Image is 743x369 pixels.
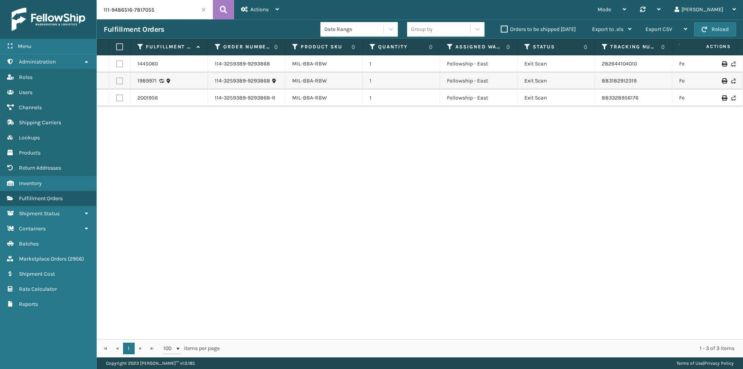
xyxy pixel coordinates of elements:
[731,95,736,101] i: Never Shipped
[363,55,440,72] td: 1
[694,22,736,36] button: Reload
[722,61,726,67] i: Print Label
[19,225,46,232] span: Containers
[104,25,164,34] h3: Fulfillment Orders
[163,345,175,352] span: 100
[19,149,41,156] span: Products
[250,6,269,13] span: Actions
[602,94,639,101] a: 883328956176
[19,180,42,187] span: Inventory
[19,301,38,307] span: Reports
[645,26,672,33] span: Export CSV
[146,43,193,50] label: Fulfillment Order Id
[517,55,595,72] td: Exit Scan
[731,78,736,84] i: Never Shipped
[123,343,135,354] a: 1
[19,104,42,111] span: Channels
[137,77,157,85] a: 1989971
[363,89,440,106] td: 1
[440,55,517,72] td: Fellowship - East
[215,77,270,85] a: 114-3259389-9293868
[19,134,40,141] span: Lookups
[18,43,31,50] span: Menu
[597,6,611,13] span: Mode
[292,77,327,84] a: MIL-BBA-RBW
[292,94,327,101] a: MIL-BBA-RBW
[19,210,60,217] span: Shipment Status
[215,94,276,102] a: 114-3259389-9293868-R
[19,195,63,202] span: Fulfillment Orders
[455,43,502,50] label: Assigned Warehouse
[722,95,726,101] i: Print Label
[19,240,39,247] span: Batches
[19,58,56,65] span: Administration
[378,43,425,50] label: Quantity
[19,286,57,292] span: Rate Calculator
[682,40,736,53] span: Actions
[517,89,595,106] td: Exit Scan
[676,357,734,369] div: |
[722,78,726,84] i: Print Label
[19,271,55,277] span: Shipment Cost
[106,357,195,369] p: Copyright 2023 [PERSON_NAME]™ v 1.0.185
[163,343,220,354] span: items per page
[215,60,270,68] a: 114-3259389-9293868
[223,43,270,50] label: Order Number
[440,72,517,89] td: Fellowship - East
[602,77,637,84] a: 883182912319
[517,72,595,89] td: Exit Scan
[592,26,623,33] span: Export to .xls
[231,345,734,352] div: 1 - 3 of 3 items
[19,256,67,262] span: Marketplace Orders
[533,43,580,50] label: Status
[19,89,33,96] span: Users
[301,43,348,50] label: Product SKU
[501,26,576,33] label: Orders to be shipped [DATE]
[292,60,327,67] a: MIL-BBA-RBW
[19,74,33,81] span: Roles
[676,360,703,366] a: Terms of Use
[137,94,158,102] a: 2001956
[19,119,61,126] span: Shipping Carriers
[363,72,440,89] td: 1
[411,25,433,33] div: Group by
[602,60,637,67] a: 282644104010
[324,25,384,33] div: Date Range
[19,165,61,171] span: Return Addresses
[440,89,517,106] td: Fellowship - East
[731,61,736,67] i: Never Shipped
[704,360,734,366] a: Privacy Policy
[610,43,657,50] label: Tracking Number
[68,256,84,262] span: ( 2956 )
[12,8,85,31] img: logo
[137,60,158,68] a: 1445060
